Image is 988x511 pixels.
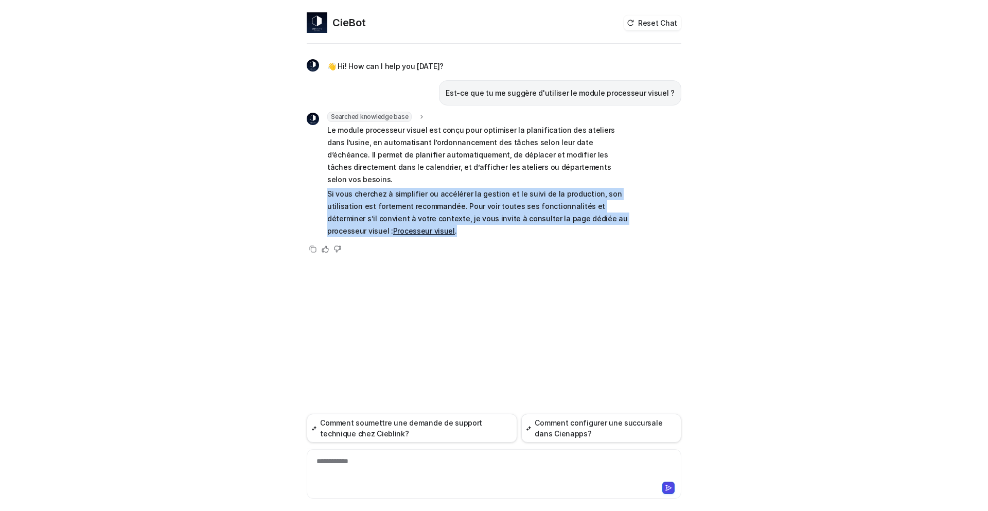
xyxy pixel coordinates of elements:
[307,414,517,443] button: Comment soumettre une demande de support technique chez Cieblink?
[332,15,366,30] h2: CieBot
[327,188,628,237] p: Si vous cherchez à simplifier ou accélérer la gestion et le suivi de la production, son utilisati...
[624,15,681,30] button: Reset Chat
[393,226,455,235] a: Processeur visuel
[327,124,628,186] p: Le module processeur visuel est conçu pour optimiser la planification des ateliers dans l’usine, ...
[307,12,327,33] img: Widget
[327,112,412,122] span: Searched knowledge base
[446,87,675,99] p: Est-ce que tu me suggère d'utiliser le module processeur visuel ?
[307,59,319,72] img: Widget
[521,414,681,443] button: Comment configurer une succursale dans Cienapps?
[307,113,319,125] img: Widget
[327,60,444,73] p: 👋 Hi! How can I help you [DATE]?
